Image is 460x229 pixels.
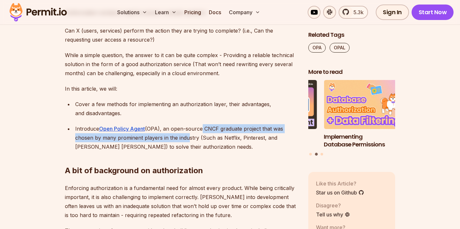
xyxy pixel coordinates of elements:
[65,140,298,176] h2: A bit of background on authorization
[115,6,150,19] button: Solutions
[182,6,204,19] a: Pricing
[65,184,298,220] p: Enforcing authorization is a fundamental need for almost every product. While being critically im...
[308,31,395,39] h2: Related Tags
[206,6,224,19] a: Docs
[75,100,298,118] p: Cover a few methods for implementing an authorization layer, their advantages, and disadvantages.
[152,6,179,19] button: Learn
[308,80,395,156] div: Posts
[316,202,350,209] p: Disagree?
[65,8,298,44] p: Authorization solutions need to answer a simple question: Can X (users, services) perform the act...
[376,5,409,20] a: Sign In
[308,43,326,53] a: OPA
[350,8,363,16] span: 5.3k
[324,80,411,149] a: Implementing Database PermissionsImplementing Database Permissions
[315,153,318,155] button: Go to slide 2
[65,51,298,78] p: While a simple question, the answer to it can be quite complex - Providing a reliable technical s...
[330,43,350,53] a: OPAL
[226,6,263,19] button: Company
[308,68,395,76] h2: More to read
[316,189,364,196] a: Star us on Github
[6,1,70,23] img: Permit logo
[324,80,411,149] li: 2 of 3
[75,124,298,151] p: Introduce (OPA), an open-source CNCF graduate project that was chosen by many prominent players i...
[324,80,411,129] img: Implementing Database Permissions
[321,153,323,155] button: Go to slide 3
[316,180,364,187] p: Like this Article?
[324,133,411,149] h3: Implementing Database Permissions
[230,133,317,149] h3: Authorization with Open Policy Agent (OPA)
[230,80,317,149] li: 1 of 3
[99,125,145,132] a: Open Policy Agent
[309,153,312,155] button: Go to slide 1
[65,84,298,93] p: In this article, we will:
[412,5,454,20] a: Start Now
[339,6,368,19] a: 5.3k
[316,211,350,218] a: Tell us why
